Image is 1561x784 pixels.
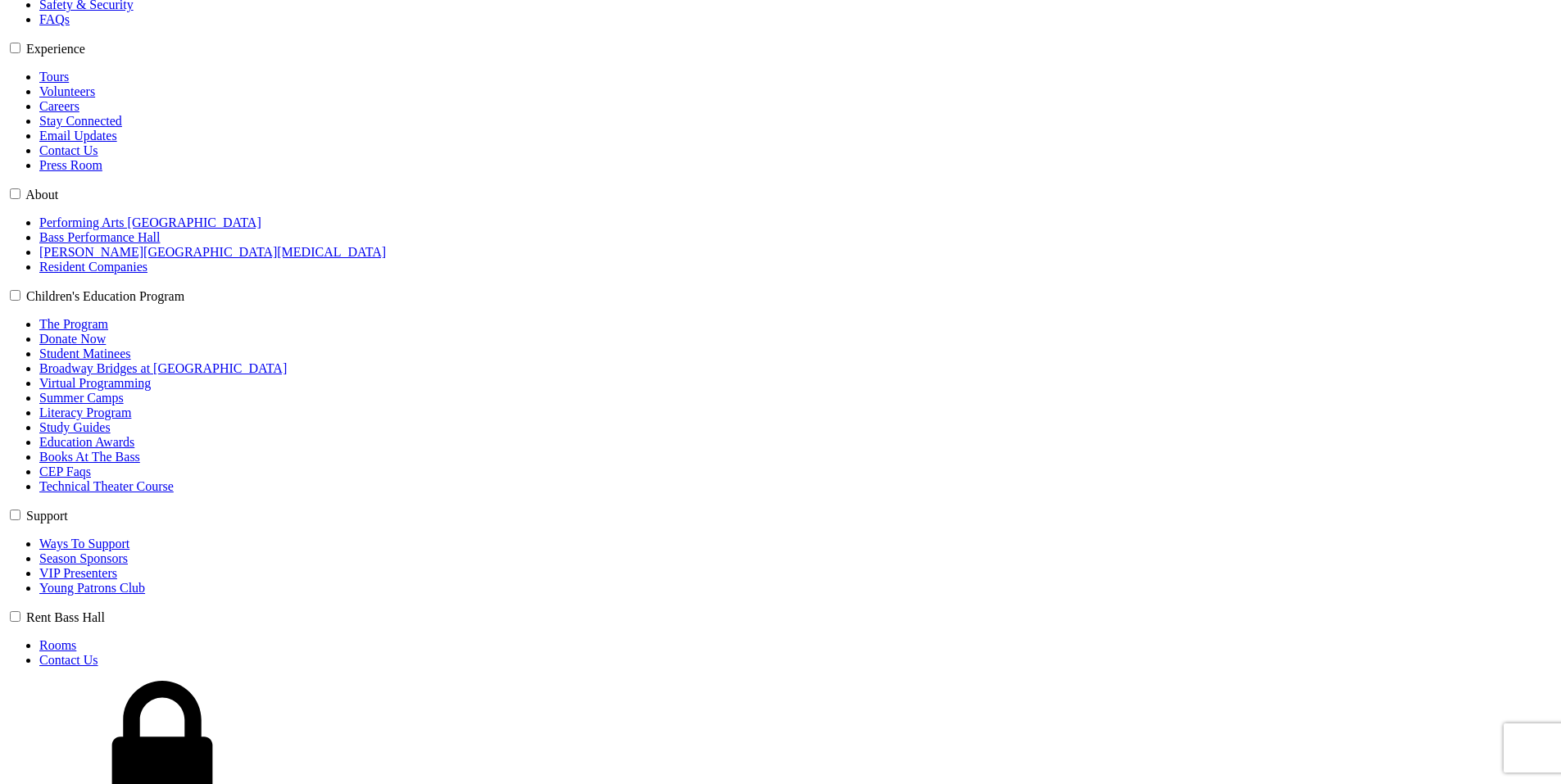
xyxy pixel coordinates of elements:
[39,158,102,172] a: Press Room
[39,435,134,449] a: Education Awards
[39,70,69,84] a: Tours
[39,406,131,419] a: Literacy Program
[39,420,111,434] a: Study Guides
[39,12,70,26] a: FAQs
[39,230,161,244] a: Bass Performance Hall
[39,245,386,259] a: [PERSON_NAME][GEOGRAPHIC_DATA][MEDICAL_DATA]
[26,289,184,303] label: Children's Education Program
[39,260,147,274] a: Resident Companies
[39,129,117,143] a: Email Updates
[39,653,98,667] a: Contact Us
[39,114,122,128] a: Stay Connected
[39,465,91,478] a: CEP Faqs
[39,581,145,595] a: Young Patrons Club
[39,317,108,331] a: The Program
[39,376,151,390] a: Virtual Programming
[39,332,106,346] a: Donate Now
[39,479,174,493] a: Technical Theater Course
[39,99,79,113] a: Careers
[26,610,105,624] label: Rent Bass Hall
[39,450,140,464] a: Books At The Bass
[39,638,76,652] a: Rooms
[39,215,261,229] a: Performing Arts [GEOGRAPHIC_DATA]
[39,347,131,360] a: Student Matinees
[39,551,128,565] a: Season Sponsors
[39,84,95,98] a: Volunteers
[39,143,98,157] a: Contact Us
[25,188,58,202] label: About
[39,391,124,405] a: Summer Camps
[39,537,129,551] a: Ways To Support
[26,509,68,523] label: Support
[39,566,117,580] a: VIP Presenters
[26,42,85,56] label: Experience
[39,361,287,375] a: Broadway Bridges at [GEOGRAPHIC_DATA]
